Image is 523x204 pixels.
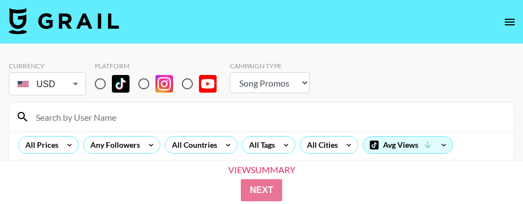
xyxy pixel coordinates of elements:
div: Any Followers [84,137,142,153]
input: Search by User Name [29,108,507,126]
div: View Summary [219,165,305,175]
div: All Countries [165,137,219,153]
button: open drawer [499,11,521,33]
div: Campaign Type [230,62,310,70]
img: Grail Talent [9,8,119,34]
div: Currency [9,62,86,70]
div: All Cities [300,137,340,153]
div: Platform [95,62,225,70]
div: USD [11,74,84,94]
img: YouTube [199,75,217,93]
iframe: Drift Widget Chat Controller [468,149,510,191]
div: Avg Views [363,137,452,153]
img: TikTok [112,75,130,93]
div: All Prices [19,137,61,153]
img: Instagram [155,75,173,93]
div: All Tags [242,137,277,153]
button: Next [241,179,282,201]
